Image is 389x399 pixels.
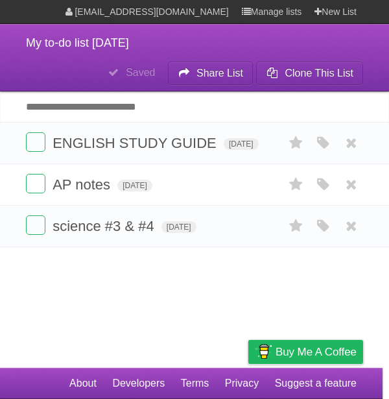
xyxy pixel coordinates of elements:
[53,218,158,234] span: science #3 & #4
[225,371,259,396] a: Privacy
[196,67,243,79] b: Share List
[117,180,152,191] span: [DATE]
[53,176,113,193] span: AP notes
[275,371,357,396] a: Suggest a feature
[224,138,259,150] span: [DATE]
[284,174,309,195] label: Star task
[26,174,45,193] label: Done
[256,62,363,85] button: Clone This List
[69,371,97,396] a: About
[126,67,155,78] b: Saved
[161,221,196,233] span: [DATE]
[284,215,309,237] label: Star task
[285,67,353,79] b: Clone This List
[53,135,220,151] span: ENGLISH STUDY GUIDE
[248,340,363,364] a: Buy me a coffee
[112,371,165,396] a: Developers
[26,132,45,152] label: Done
[255,341,272,363] img: Buy me a coffee
[181,371,209,396] a: Terms
[168,62,253,85] button: Share List
[284,132,309,154] label: Star task
[26,36,129,49] span: My to-do list [DATE]
[26,215,45,235] label: Done
[276,341,357,363] span: Buy me a coffee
